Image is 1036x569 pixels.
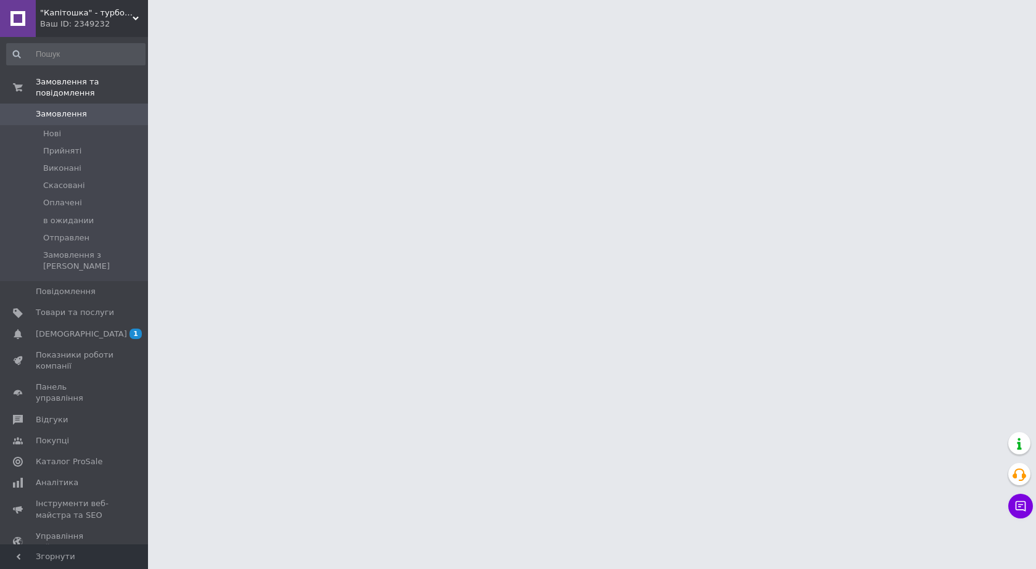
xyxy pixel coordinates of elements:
[36,329,127,340] span: [DEMOGRAPHIC_DATA]
[36,456,102,467] span: Каталог ProSale
[43,232,89,244] span: Отправлен
[36,498,114,520] span: Інструменти веб-майстра та SEO
[1008,494,1033,518] button: Чат з покупцем
[43,163,81,174] span: Виконані
[129,329,142,339] span: 1
[36,307,114,318] span: Товари та послуги
[43,145,81,157] span: Прийняті
[43,197,82,208] span: Оплачені
[6,43,146,65] input: Пошук
[40,7,133,18] span: "Капітошка" - турбота про близьких у кожній домівці!
[40,18,148,30] div: Ваш ID: 2349232
[43,180,85,191] span: Скасовані
[36,477,78,488] span: Аналітика
[36,435,69,446] span: Покупці
[36,350,114,372] span: Показники роботи компанії
[36,382,114,404] span: Панель управління
[43,250,144,272] span: Замовлення з [PERSON_NAME]
[36,108,87,120] span: Замовлення
[36,531,114,553] span: Управління сайтом
[43,215,94,226] span: в ожидании
[43,128,61,139] span: Нові
[36,414,68,425] span: Відгуки
[36,286,96,297] span: Повідомлення
[36,76,148,99] span: Замовлення та повідомлення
